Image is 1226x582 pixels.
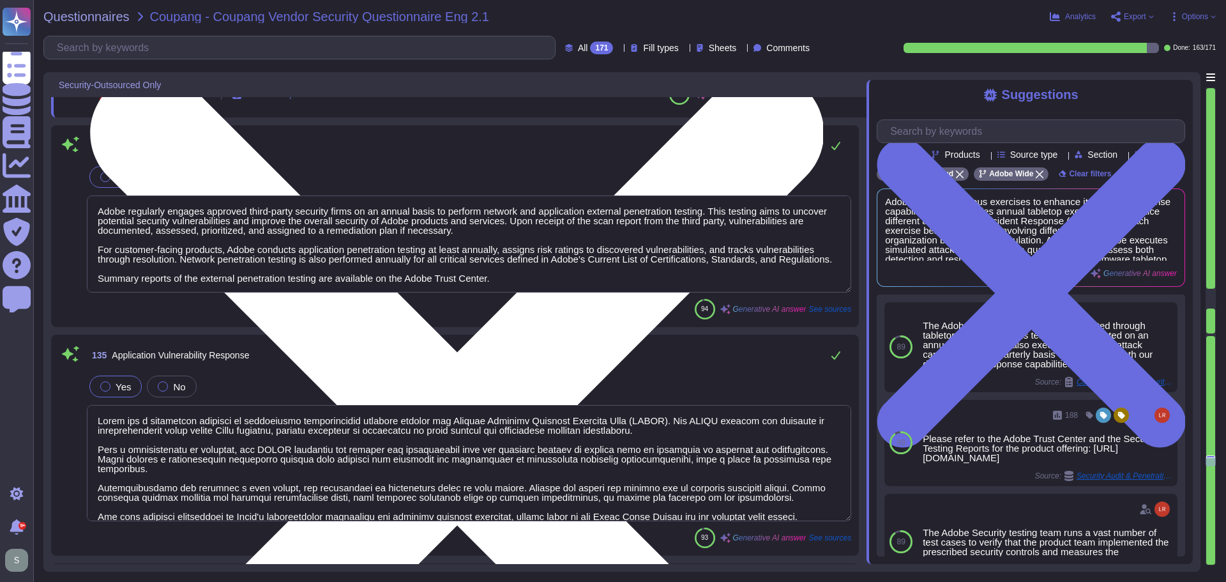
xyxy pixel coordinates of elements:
[578,43,588,52] span: All
[766,43,810,52] span: Comments
[923,528,1172,566] div: The Adobe Security testing team runs a vast number of test cases to verify that the product team ...
[897,439,905,447] span: 89
[59,80,161,89] span: Security-Outsourced Only
[884,120,1184,142] input: Search by keywords
[1182,13,1208,20] span: Options
[87,141,107,150] span: 134
[1050,11,1096,22] button: Analytics
[643,43,678,52] span: Fill types
[87,405,851,521] textarea: Lorem ips d sitametcon adipisci el seddoeiusmo temporincidid utlabore etdolor mag Aliquae Adminim...
[590,42,613,54] div: 171
[1173,45,1190,51] span: Done:
[50,36,555,59] input: Search by keywords
[1065,13,1096,20] span: Analytics
[150,10,489,23] span: Coupang - Coupang Vendor Security Questionnaire Eng 2.1
[43,10,130,23] span: Questionnaires
[709,43,737,52] span: Sheets
[808,305,851,313] span: See sources
[1154,502,1170,517] img: user
[897,343,905,351] span: 89
[701,305,708,312] span: 94
[808,534,851,542] span: See sources
[19,522,26,530] div: 9+
[897,538,905,546] span: 89
[1193,45,1216,51] span: 163 / 171
[87,351,107,360] span: 135
[701,534,708,541] span: 93
[3,546,37,574] button: user
[5,549,28,572] img: user
[1154,408,1170,423] img: user
[87,195,851,293] textarea: Adobe regularly engages approved third-party security firms on an annual basis to perform network...
[1124,13,1146,20] span: Export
